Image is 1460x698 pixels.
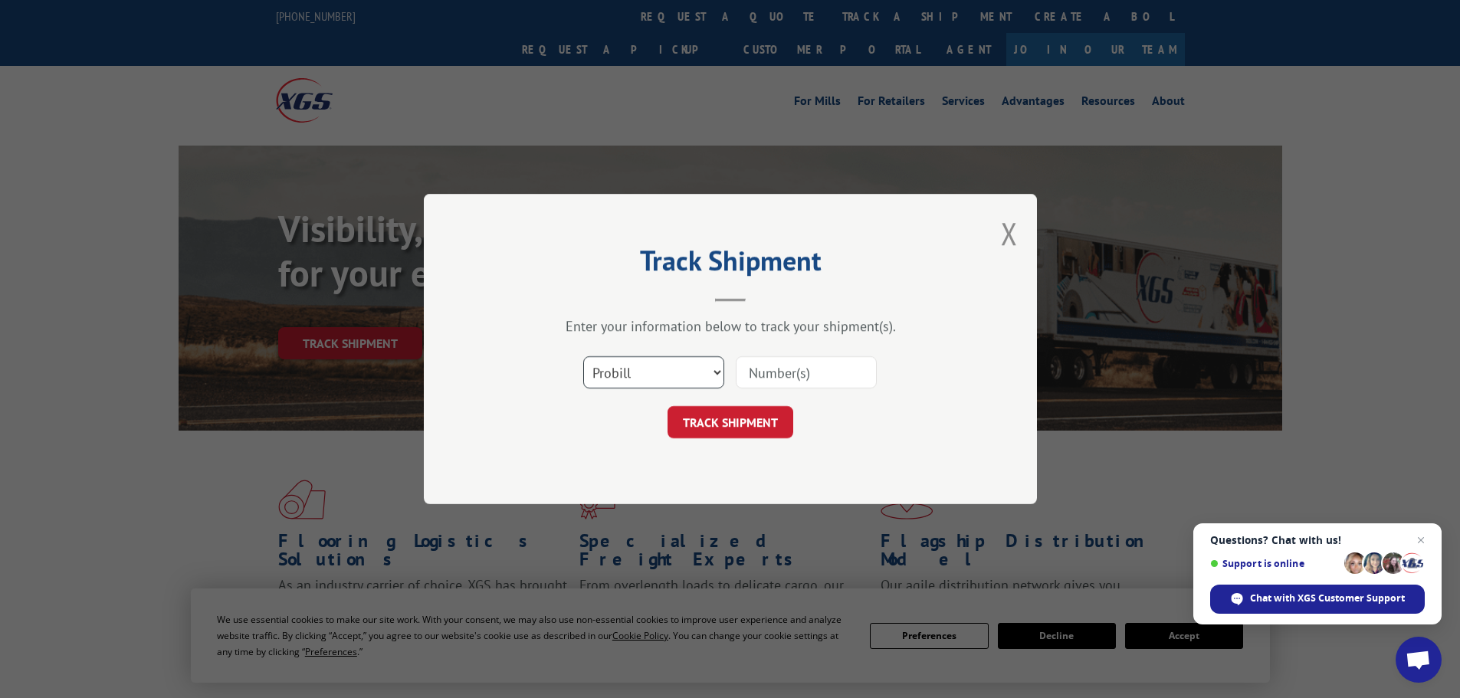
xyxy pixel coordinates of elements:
[668,406,793,438] button: TRACK SHIPMENT
[1250,591,1405,605] span: Chat with XGS Customer Support
[500,250,960,279] h2: Track Shipment
[736,356,877,388] input: Number(s)
[1396,637,1442,683] div: Open chat
[1210,534,1425,546] span: Questions? Chat with us!
[1412,531,1430,549] span: Close chat
[1210,585,1425,614] div: Chat with XGS Customer Support
[1210,558,1339,569] span: Support is online
[500,317,960,335] div: Enter your information below to track your shipment(s).
[1001,213,1018,254] button: Close modal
